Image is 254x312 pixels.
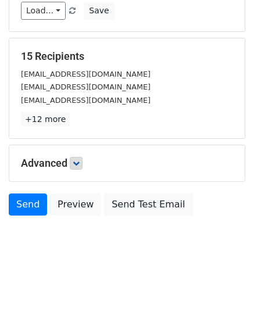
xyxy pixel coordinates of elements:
iframe: Chat Widget [196,256,254,312]
small: [EMAIL_ADDRESS][DOMAIN_NAME] [21,83,151,91]
small: [EMAIL_ADDRESS][DOMAIN_NAME] [21,70,151,78]
a: Load... [21,2,66,20]
h5: 15 Recipients [21,50,233,63]
small: [EMAIL_ADDRESS][DOMAIN_NAME] [21,96,151,105]
button: Save [84,2,114,20]
h5: Advanced [21,157,233,170]
a: Preview [50,193,101,216]
a: +12 more [21,112,70,127]
a: Send [9,193,47,216]
a: Send Test Email [104,193,192,216]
